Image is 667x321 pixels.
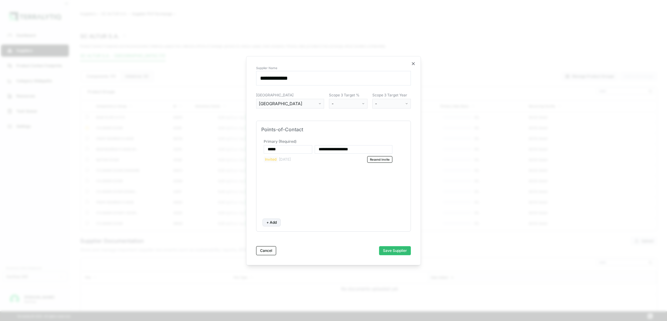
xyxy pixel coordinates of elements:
button: Save Supplier [379,246,411,255]
label: Scope 3 Target Year [372,93,411,98]
div: Primary (Required) [262,139,405,144]
button: [GEOGRAPHIC_DATA] [256,99,324,109]
div: Points-of-Contact [261,126,406,133]
button: - [329,99,368,109]
button: Cancel [256,246,276,255]
button: Resend Invite [367,156,392,163]
button: - [372,99,411,109]
label: [GEOGRAPHIC_DATA] [256,93,324,98]
div: [GEOGRAPHIC_DATA] [259,101,317,107]
button: + Add [262,219,281,226]
div: Invited [264,156,278,162]
label: Scope 3 Target % [329,93,368,98]
div: [DATE] [279,157,291,162]
label: Supplier Name [256,66,411,70]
